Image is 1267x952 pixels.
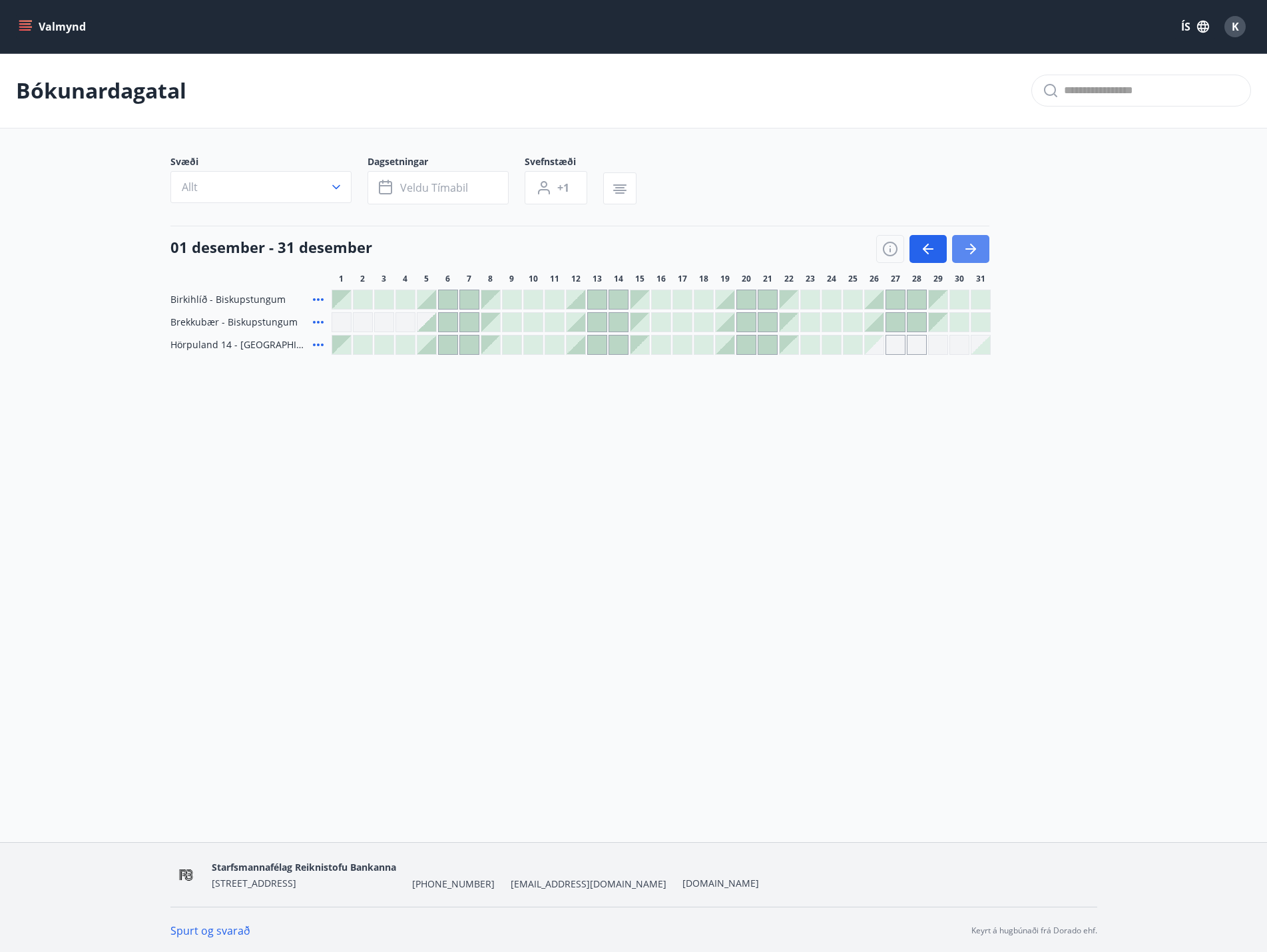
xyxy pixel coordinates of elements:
[360,274,365,284] span: 2
[784,274,794,284] span: 22
[1219,11,1251,43] button: K
[614,274,623,284] span: 14
[170,861,202,889] img: OV1EhlUOk1MBP6hKKUJbuONPgxBdnInkXmzMisYS.png
[424,274,429,284] span: 5
[339,274,344,284] span: 1
[949,335,969,355] div: Gráir dagar eru ekki bókanlegir
[848,274,858,284] span: 25
[525,155,603,171] span: Svefnstæði
[1174,15,1216,39] button: ÍS
[955,274,964,284] span: 30
[806,274,815,284] span: 23
[488,274,493,284] span: 8
[395,312,415,332] div: Gráir dagar eru ekki bókanlegir
[912,274,921,284] span: 28
[400,180,468,195] span: Veldu tímabil
[445,274,450,284] span: 6
[864,335,884,355] div: Gráir dagar eru ekki bókanlegir
[571,274,581,284] span: 12
[886,335,905,355] div: Gráir dagar eru ekki bókanlegir
[720,274,730,284] span: 19
[699,274,708,284] span: 18
[332,312,352,332] div: Gráir dagar eru ekki bókanlegir
[1232,19,1239,34] span: K
[509,274,514,284] span: 9
[368,171,509,204] button: Veldu tímabil
[971,925,1097,937] p: Keyrt á hugbúnaði frá Dorado ehf.
[170,316,298,329] span: Brekkubær - Biskupstungum
[525,171,587,204] button: +1
[403,274,407,284] span: 4
[557,180,569,195] span: +1
[550,274,559,284] span: 11
[976,274,985,284] span: 31
[170,293,286,306] span: Birkihlíð - Biskupstungum
[635,274,644,284] span: 15
[891,274,900,284] span: 27
[827,274,836,284] span: 24
[381,274,386,284] span: 3
[928,335,948,355] div: Gráir dagar eru ekki bókanlegir
[907,335,927,355] div: Gráir dagar eru ekki bókanlegir
[933,274,943,284] span: 29
[511,877,666,891] span: [EMAIL_ADDRESS][DOMAIN_NAME]
[678,274,687,284] span: 17
[374,312,394,332] div: Gráir dagar eru ekki bókanlegir
[353,312,373,332] div: Gráir dagar eru ekki bókanlegir
[212,861,396,873] span: Starfsmannafélag Reiknistofu Bankanna
[170,923,250,938] a: Spurt og svarað
[870,274,879,284] span: 26
[368,155,525,171] span: Dagsetningar
[412,877,495,891] span: [PHONE_NUMBER]
[682,877,759,889] a: [DOMAIN_NAME]
[170,155,368,171] span: Svæði
[170,237,372,257] h4: 01 desember - 31 desember
[16,15,91,39] button: menu
[212,877,296,889] span: [STREET_ADDRESS]
[170,338,308,352] span: Hörpuland 14 - [GEOGRAPHIC_DATA]
[170,171,352,203] button: Allt
[763,274,772,284] span: 21
[16,76,186,105] p: Bókunardagatal
[529,274,538,284] span: 10
[656,274,666,284] span: 16
[182,180,198,194] span: Allt
[742,274,751,284] span: 20
[593,274,602,284] span: 13
[467,274,471,284] span: 7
